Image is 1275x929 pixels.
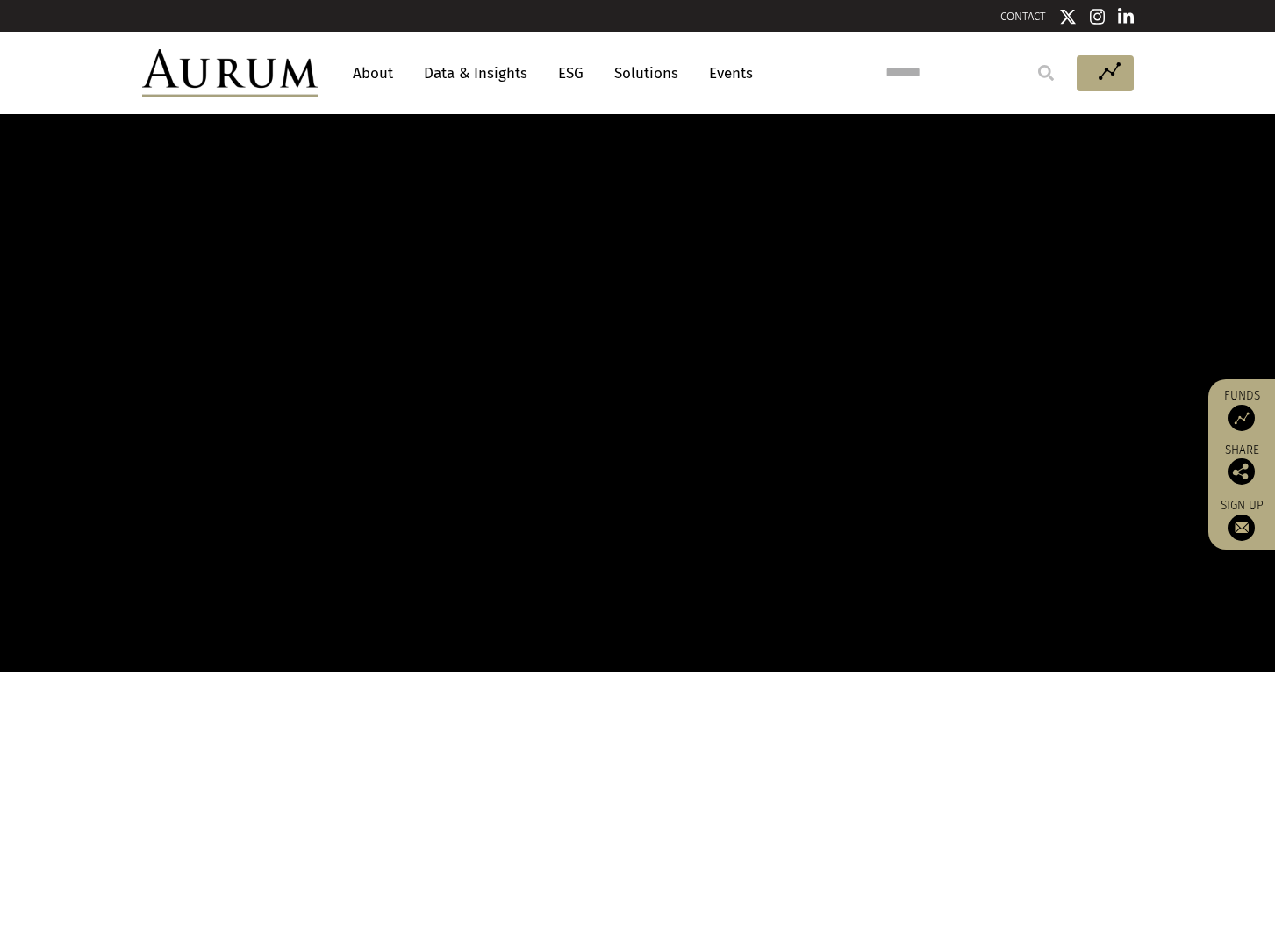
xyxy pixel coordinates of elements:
[1228,458,1255,485] img: Share this post
[1118,8,1134,25] img: Linkedin icon
[1228,405,1255,431] img: Access Funds
[344,57,402,90] a: About
[1217,388,1266,431] a: Funds
[142,49,318,97] img: Aurum
[1217,444,1266,485] div: Share
[1228,515,1255,541] img: Sign up to our newsletter
[1090,8,1106,25] img: Instagram icon
[549,57,592,90] a: ESG
[700,57,753,90] a: Events
[1217,498,1266,541] a: Sign up
[1000,10,1046,23] a: CONTACT
[415,57,536,90] a: Data & Insights
[605,57,687,90] a: Solutions
[1028,55,1064,90] input: Submit
[1059,8,1077,25] img: Twitter icon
